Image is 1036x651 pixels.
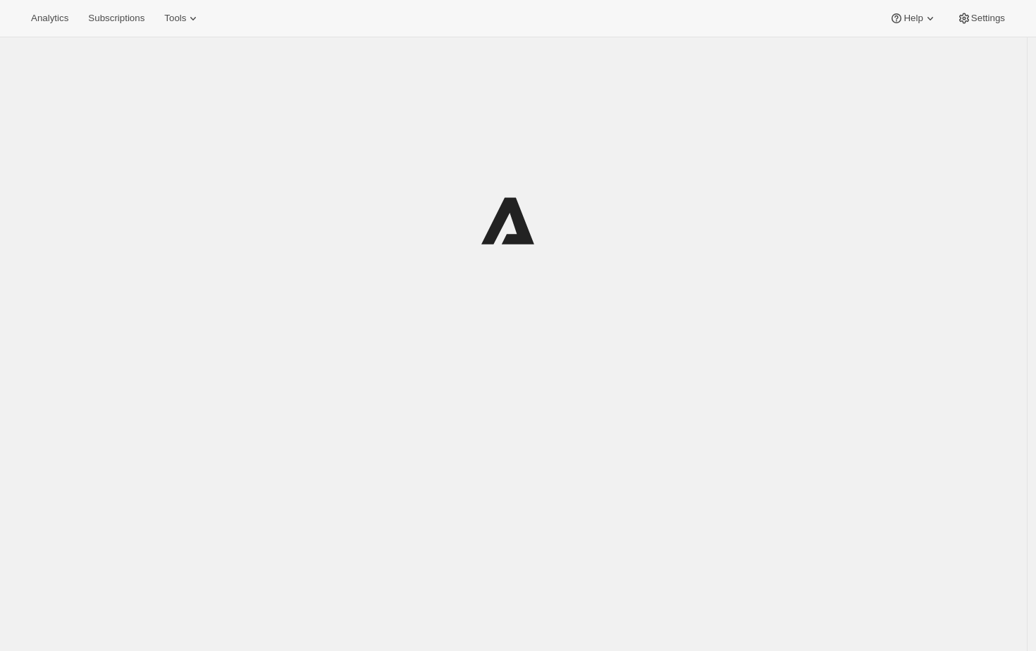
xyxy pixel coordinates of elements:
button: Analytics [23,8,77,28]
span: Analytics [31,13,68,24]
button: Settings [949,8,1013,28]
button: Help [881,8,945,28]
span: Tools [164,13,186,24]
span: Help [904,13,923,24]
span: Subscriptions [88,13,144,24]
button: Subscriptions [80,8,153,28]
button: Tools [156,8,209,28]
span: Settings [971,13,1005,24]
